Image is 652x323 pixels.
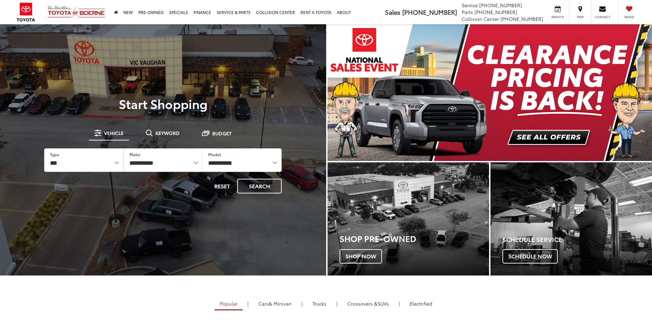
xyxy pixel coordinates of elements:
[269,300,292,307] span: & Minivan
[47,5,105,19] img: Vic Vaughan Toyota of Boerne
[208,151,221,157] label: Model
[462,2,478,9] span: Service
[385,8,400,16] span: Sales
[129,151,140,157] label: Make
[462,15,499,22] span: Collision Center
[104,131,124,135] span: Vehicle
[347,300,378,307] span: Crossovers &
[502,236,652,243] h4: Schedule Service
[405,298,437,309] a: Electrified
[307,298,332,309] a: Trucks
[328,162,489,275] div: Toyota
[500,15,543,22] span: [PHONE_NUMBER]
[474,9,517,15] span: [PHONE_NUMBER]
[215,298,243,310] a: Popular
[335,300,339,307] li: |
[208,179,236,193] button: Reset
[490,162,652,275] div: Toyota
[490,162,652,275] a: Schedule Service Schedule Now
[340,249,382,264] span: Shop Now
[212,131,232,136] span: Budget
[622,15,637,19] span: Saved
[550,15,565,19] span: Service
[155,131,180,135] span: Keyword
[328,38,376,147] button: Click to view previous picture.
[502,249,558,264] span: Schedule Now
[340,234,489,243] h3: Shop Pre-Owned
[237,179,282,193] button: Search
[328,162,489,275] a: Shop Pre-Owned Shop Now
[595,15,610,19] span: Contact
[29,97,297,110] p: Start Shopping
[573,15,588,19] span: Map
[479,2,522,9] span: [PHONE_NUMBER]
[342,298,394,309] a: SUVs
[246,300,250,307] li: |
[402,8,457,16] span: [PHONE_NUMBER]
[462,9,473,15] span: Parts
[300,300,304,307] li: |
[397,300,401,307] li: |
[603,38,652,147] button: Click to view next picture.
[50,151,59,157] label: Type
[253,298,297,309] a: Cars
